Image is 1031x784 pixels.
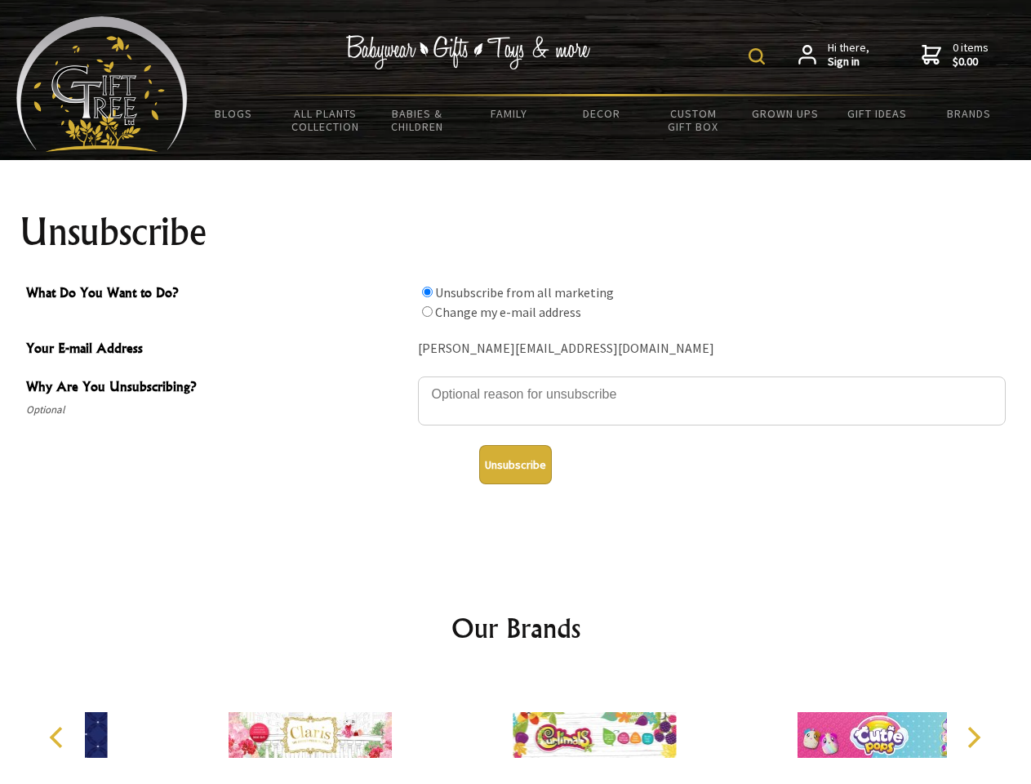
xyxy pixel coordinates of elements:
[923,96,1015,131] a: Brands
[16,16,188,152] img: Babyware - Gifts - Toys and more...
[435,284,614,301] label: Unsubscribe from all marketing
[828,41,869,69] span: Hi there,
[26,338,410,362] span: Your E-mail Address
[749,48,765,65] img: product search
[41,719,77,755] button: Previous
[20,212,1012,252] h1: Unsubscribe
[422,287,433,297] input: What Do You Want to Do?
[831,96,923,131] a: Gift Ideas
[555,96,647,131] a: Decor
[418,336,1006,362] div: [PERSON_NAME][EMAIL_ADDRESS][DOMAIN_NAME]
[464,96,556,131] a: Family
[922,41,989,69] a: 0 items$0.00
[739,96,831,131] a: Grown Ups
[418,376,1006,425] textarea: Why Are You Unsubscribing?
[26,283,410,306] span: What Do You Want to Do?
[479,445,552,484] button: Unsubscribe
[346,35,591,69] img: Babywear - Gifts - Toys & more
[26,376,410,400] span: Why Are You Unsubscribing?
[33,608,999,648] h2: Our Brands
[953,55,989,69] strong: $0.00
[647,96,740,144] a: Custom Gift Box
[422,306,433,317] input: What Do You Want to Do?
[188,96,280,131] a: BLOGS
[798,41,869,69] a: Hi there,Sign in
[953,40,989,69] span: 0 items
[435,304,581,320] label: Change my e-mail address
[280,96,372,144] a: All Plants Collection
[828,55,869,69] strong: Sign in
[955,719,991,755] button: Next
[371,96,464,144] a: Babies & Children
[26,400,410,420] span: Optional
